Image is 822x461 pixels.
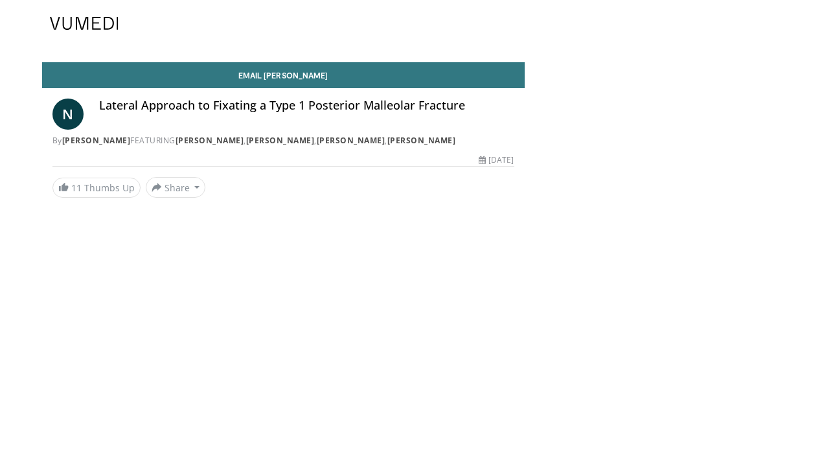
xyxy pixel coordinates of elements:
[50,17,119,30] img: VuMedi Logo
[479,154,514,166] div: [DATE]
[176,135,244,146] a: [PERSON_NAME]
[317,135,385,146] a: [PERSON_NAME]
[52,178,141,198] a: 11 Thumbs Up
[99,99,514,113] h4: Lateral Approach to Fixating a Type 1 Posterior Malleolar Fracture
[387,135,456,146] a: [PERSON_NAME]
[42,62,525,88] a: Email [PERSON_NAME]
[52,99,84,130] a: N
[246,135,315,146] a: [PERSON_NAME]
[71,182,82,194] span: 11
[52,135,514,147] div: By FEATURING , , ,
[146,177,206,198] button: Share
[62,135,131,146] a: [PERSON_NAME]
